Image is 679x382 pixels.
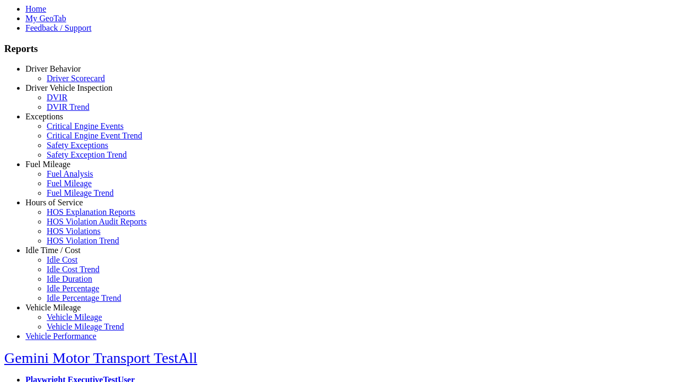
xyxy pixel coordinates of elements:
a: Critical Engine Events [47,121,124,131]
a: DVIR [47,93,67,102]
a: Safety Exceptions [47,141,108,150]
a: Vehicle Mileage [47,312,102,322]
h3: Reports [4,43,675,55]
a: HOS Violation Trend [47,236,119,245]
a: Idle Percentage [47,284,99,293]
a: Idle Duration [47,274,92,283]
a: Critical Engine Event Trend [47,131,142,140]
a: Driver Scorecard [47,74,105,83]
a: Driver Vehicle Inspection [25,83,112,92]
a: Driver Behavior [25,64,81,73]
a: Idle Time / Cost [25,246,81,255]
a: Exceptions [25,112,63,121]
a: My GeoTab [25,14,66,23]
a: Vehicle Performance [25,332,97,341]
a: Vehicle Mileage [25,303,81,312]
a: Hours of Service [25,198,83,207]
a: Feedback / Support [25,23,91,32]
a: Vehicle Mileage Trend [47,322,124,331]
a: HOS Explanation Reports [47,207,135,216]
a: Gemini Motor Transport TestAll [4,350,197,366]
a: HOS Violation Audit Reports [47,217,147,226]
a: Fuel Analysis [47,169,93,178]
a: Fuel Mileage [47,179,92,188]
a: DVIR Trend [47,102,89,111]
a: Idle Cost Trend [47,265,100,274]
a: Idle Cost [47,255,77,264]
a: Safety Exception Trend [47,150,127,159]
a: Idle Percentage Trend [47,293,121,302]
a: Fuel Mileage Trend [47,188,114,197]
a: Home [25,4,46,13]
a: HOS Violations [47,227,100,236]
a: Fuel Mileage [25,160,71,169]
